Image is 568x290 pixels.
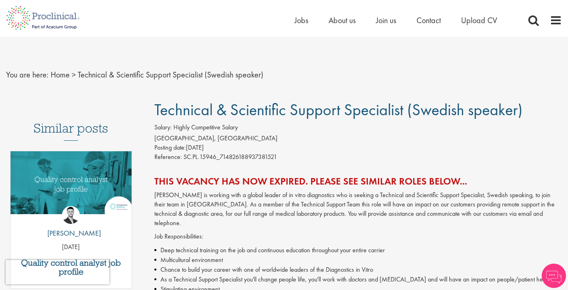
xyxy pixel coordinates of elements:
li: Deep technical training on the job and continuous education throughout your entire carrier [154,245,562,255]
a: Jobs [295,15,308,26]
a: Link to a post [11,151,132,223]
p: [DATE] [11,243,132,252]
iframe: reCAPTCHA [6,260,109,284]
label: Reference: [154,153,182,162]
img: Chatbot [542,264,566,288]
a: breadcrumb link [51,69,70,80]
span: Technical & Scientific Support Specialist (Swedish speaker) [78,69,263,80]
div: [GEOGRAPHIC_DATA], [GEOGRAPHIC_DATA] [154,134,562,143]
span: You are here: [6,69,49,80]
a: Joshua Godden [PERSON_NAME] [41,206,101,243]
span: SC.PL.15946_714826188937381521 [184,153,277,161]
img: quality control analyst job profile [11,151,132,214]
h2: This vacancy has now expired. Please see similar roles below... [154,176,562,187]
a: Contact [416,15,441,26]
div: [DATE] [154,143,562,153]
span: Technical & Scientific Support Specialist (Swedish speaker) [154,99,523,120]
span: > [72,69,76,80]
p: [PERSON_NAME] is working with a global leader of in vitro diagnostics who is seeking a Technical ... [154,191,562,228]
span: Highly Competitive Salary [173,123,238,131]
img: Joshua Godden [62,206,80,224]
h3: Similar posts [34,121,108,141]
a: Join us [376,15,396,26]
li: Multicultural environment [154,255,562,265]
a: About us [329,15,356,26]
span: Posting date: [154,143,186,152]
a: Quality control analyst job profile [15,258,128,276]
a: Upload CV [461,15,497,26]
label: Salary: [154,123,172,132]
p: Job Responsibilities: [154,232,562,241]
p: [PERSON_NAME] [41,228,101,238]
li: As a Technical Support Specialist you'll change people life, you'll work with doctors and [MEDICA... [154,275,562,284]
li: Chance to build your career with one of worldwide leaders of the Diagnostics in Vitro [154,265,562,275]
